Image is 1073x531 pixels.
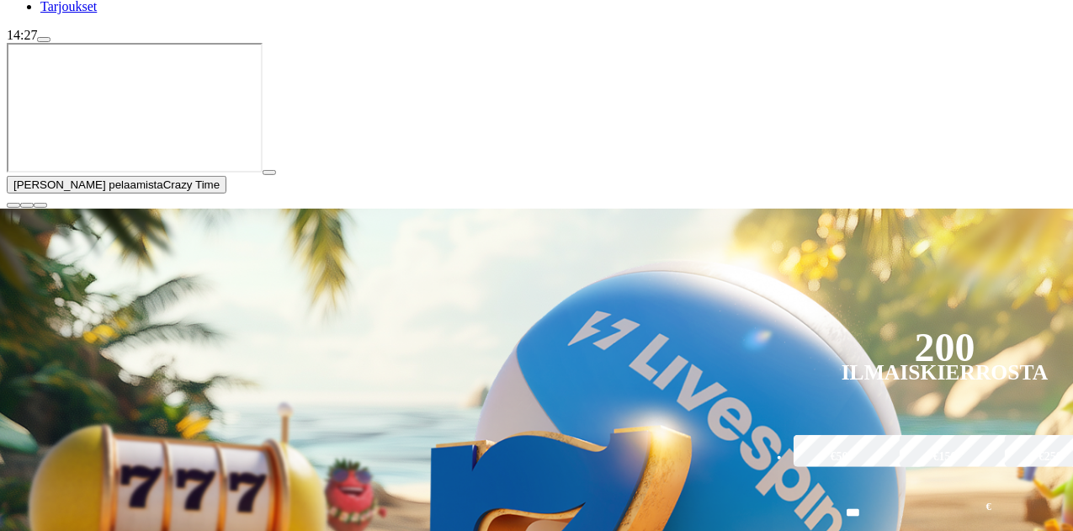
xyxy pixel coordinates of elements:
button: play icon [263,170,276,175]
button: menu [37,37,50,42]
span: Crazy Time [163,178,220,191]
div: Ilmaiskierrosta [842,363,1049,383]
label: €150 [895,433,995,481]
button: [PERSON_NAME] pelaamistaCrazy Time [7,176,226,194]
button: fullscreen icon [34,203,47,208]
iframe: Crazy Time [7,43,263,173]
span: 14:27 [7,28,37,42]
label: €50 [789,433,889,481]
button: close icon [7,203,20,208]
span: [PERSON_NAME] pelaamista [13,178,163,191]
button: chevron-down icon [20,203,34,208]
div: 200 [915,337,975,358]
span: € [986,499,991,515]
